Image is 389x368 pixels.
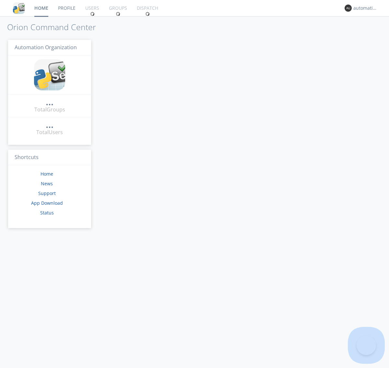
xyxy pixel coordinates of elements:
[34,59,65,90] img: cddb5a64eb264b2086981ab96f4c1ba7
[116,12,120,16] img: spin.svg
[38,190,56,196] a: Support
[353,5,378,11] div: automation+atlas0020
[36,129,63,136] div: Total Users
[357,336,376,355] iframe: Toggle Customer Support
[46,121,53,128] div: ...
[41,180,53,187] a: News
[46,98,53,105] div: ...
[8,150,91,166] h3: Shortcuts
[15,44,77,51] span: Automation Organization
[90,12,95,16] img: spin.svg
[46,98,53,106] a: ...
[41,171,53,177] a: Home
[13,2,25,14] img: cddb5a64eb264b2086981ab96f4c1ba7
[34,106,65,113] div: Total Groups
[46,121,53,129] a: ...
[31,200,63,206] a: App Download
[345,5,352,12] img: 373638.png
[40,210,54,216] a: Status
[145,12,150,16] img: spin.svg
